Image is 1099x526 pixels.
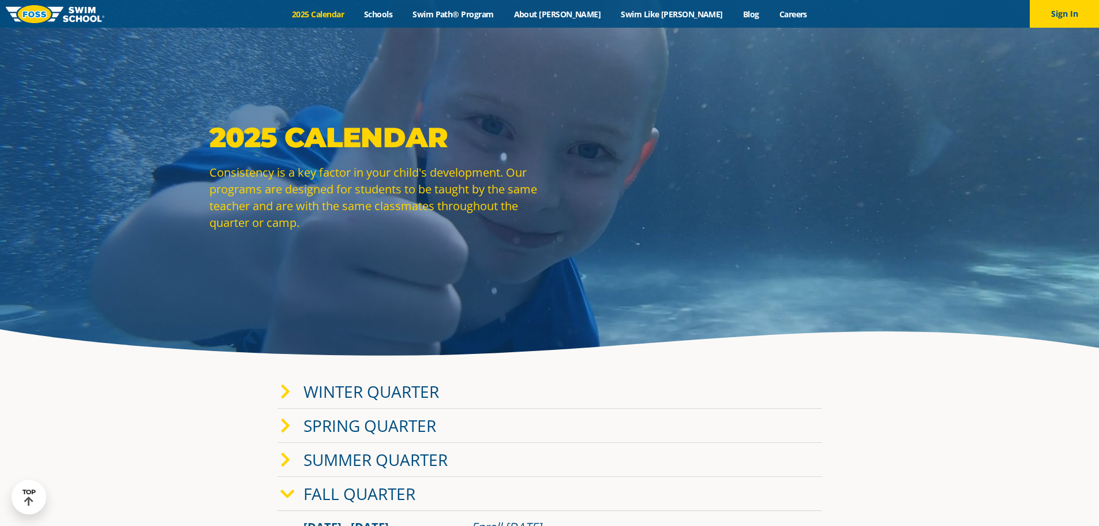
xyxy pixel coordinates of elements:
a: About [PERSON_NAME] [504,9,611,20]
a: Blog [733,9,769,20]
img: FOSS Swim School Logo [6,5,104,23]
a: Spring Quarter [303,415,436,437]
a: Careers [769,9,817,20]
a: Winter Quarter [303,380,439,402]
a: Summer Quarter [303,449,448,471]
a: Fall Quarter [303,483,415,505]
strong: 2025 Calendar [209,121,448,154]
p: Consistency is a key factor in your child's development. Our programs are designed for students t... [209,164,544,231]
div: TOP [22,488,36,506]
a: 2025 Calendar [282,9,354,20]
a: Swim Like [PERSON_NAME] [611,9,733,20]
a: Swim Path® Program [403,9,504,20]
a: Schools [354,9,403,20]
